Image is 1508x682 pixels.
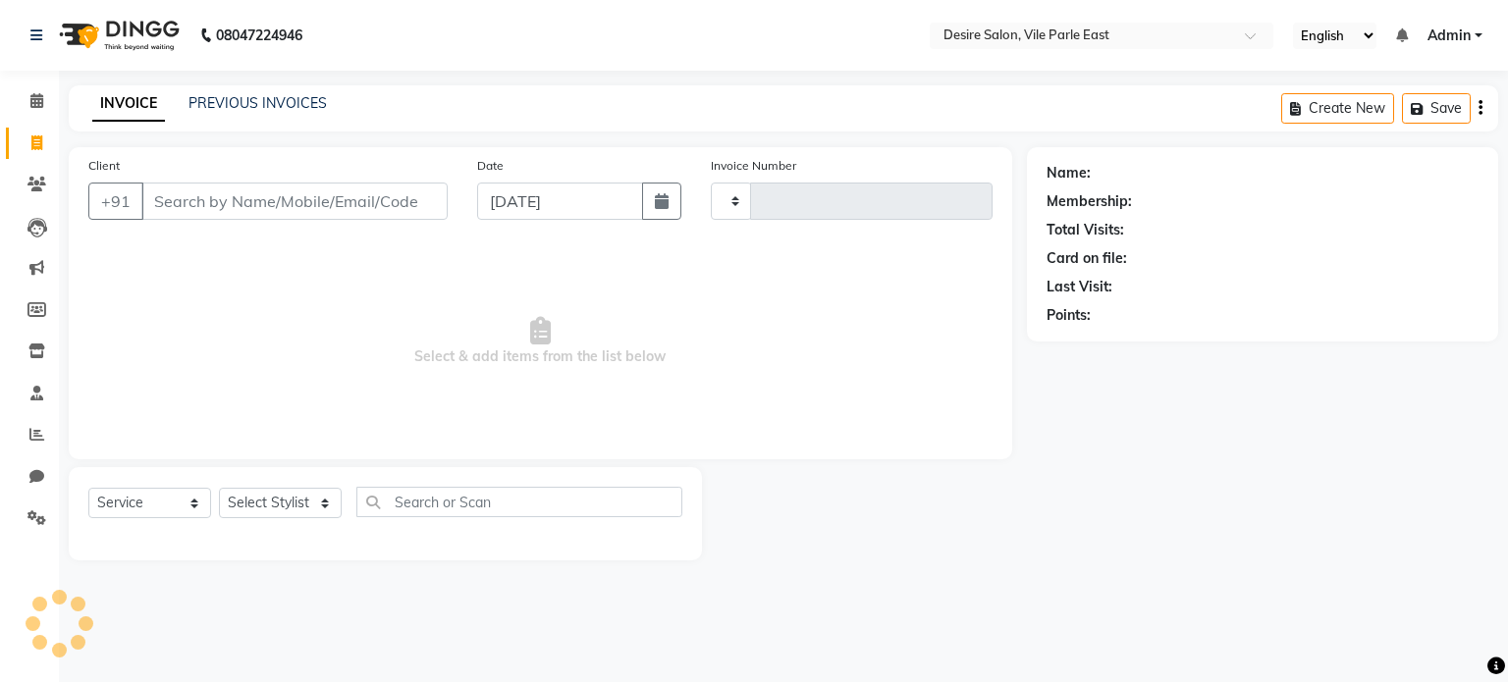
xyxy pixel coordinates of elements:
[92,86,165,122] a: INVOICE
[1281,93,1394,124] button: Create New
[356,487,682,517] input: Search or Scan
[1427,26,1471,46] span: Admin
[50,8,185,63] img: logo
[1047,163,1091,184] div: Name:
[1047,248,1127,269] div: Card on file:
[88,183,143,220] button: +91
[88,157,120,175] label: Client
[141,183,448,220] input: Search by Name/Mobile/Email/Code
[188,94,327,112] a: PREVIOUS INVOICES
[477,157,504,175] label: Date
[1047,305,1091,326] div: Points:
[1047,277,1112,297] div: Last Visit:
[1402,93,1471,124] button: Save
[216,8,302,63] b: 08047224946
[711,157,796,175] label: Invoice Number
[1047,220,1124,240] div: Total Visits:
[88,243,993,440] span: Select & add items from the list below
[1047,191,1132,212] div: Membership:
